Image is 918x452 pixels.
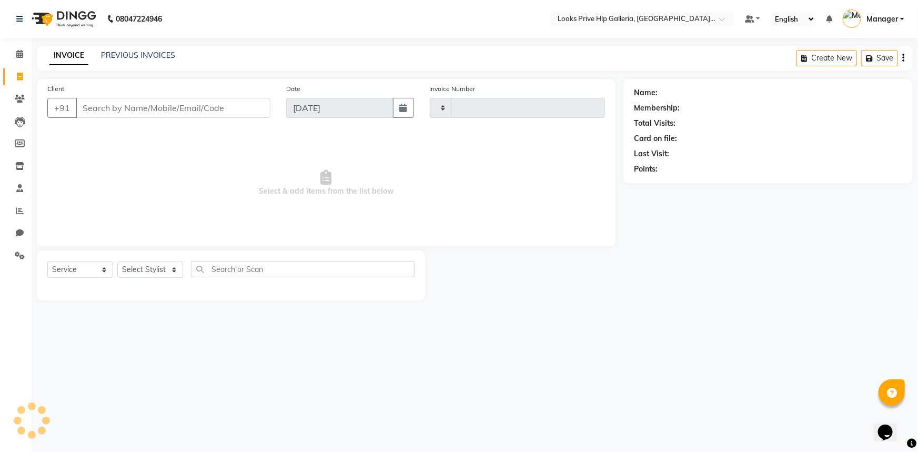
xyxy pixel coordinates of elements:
[286,84,300,94] label: Date
[634,118,675,129] div: Total Visits:
[47,130,605,236] span: Select & add items from the list below
[191,261,415,277] input: Search or Scan
[47,98,77,118] button: +91
[874,410,907,441] iframe: chat widget
[634,133,677,144] div: Card on file:
[634,164,658,175] div: Points:
[634,87,658,98] div: Name:
[49,46,88,65] a: INVOICE
[634,103,680,114] div: Membership:
[47,84,64,94] label: Client
[76,98,270,118] input: Search by Name/Mobile/Email/Code
[796,50,857,66] button: Create New
[866,14,898,25] span: Manager
[430,84,476,94] label: Invoice Number
[116,4,162,34] b: 08047224946
[27,4,99,34] img: logo
[634,148,669,159] div: Last Visit:
[101,51,175,60] a: PREVIOUS INVOICES
[843,9,861,28] img: Manager
[861,50,898,66] button: Save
